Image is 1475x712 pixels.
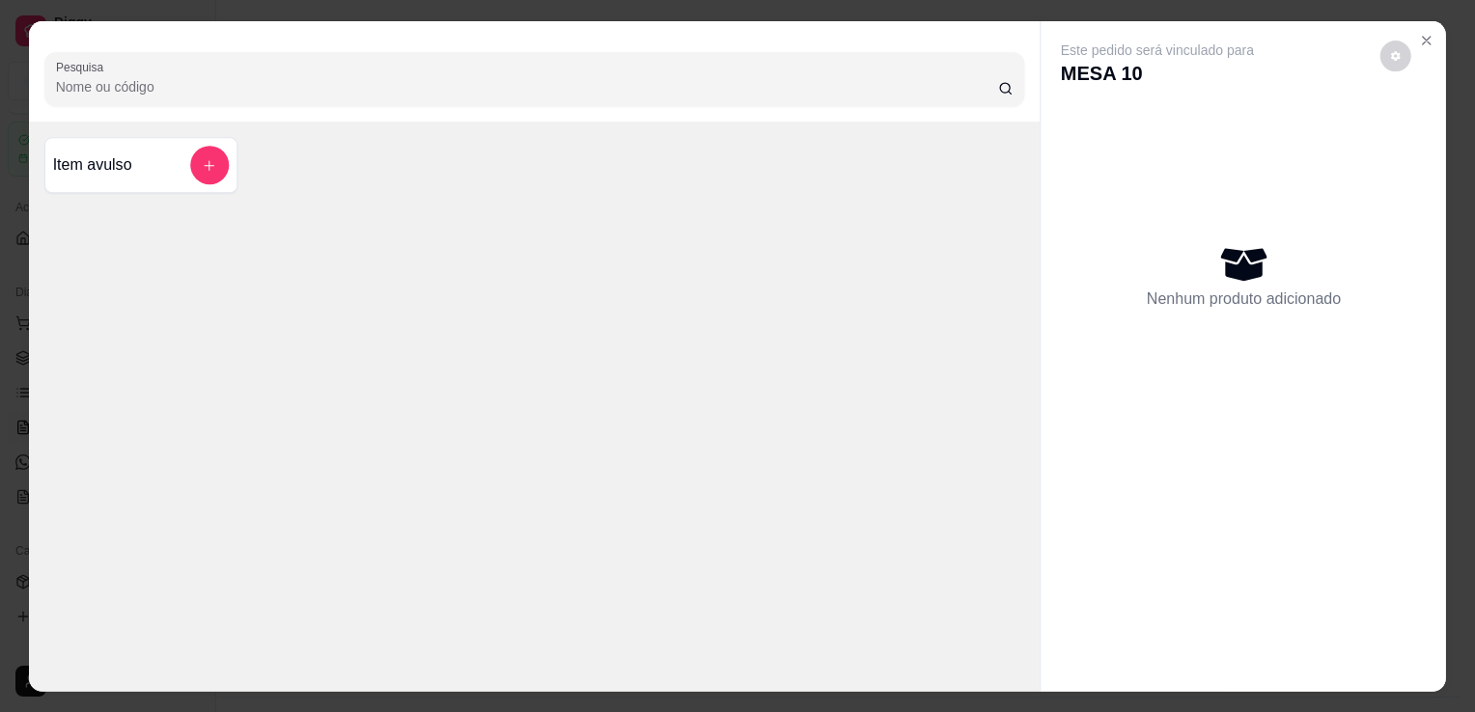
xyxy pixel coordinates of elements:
[1061,60,1254,87] p: MESA 10
[53,153,132,177] h4: Item avulso
[1147,288,1341,311] p: Nenhum produto adicionado
[190,146,229,184] button: add-separate-item
[1411,25,1442,56] button: Close
[56,59,110,75] label: Pesquisa
[1061,41,1254,60] p: Este pedido será vinculado para
[56,77,998,96] input: Pesquisa
[1380,41,1411,71] button: decrease-product-quantity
